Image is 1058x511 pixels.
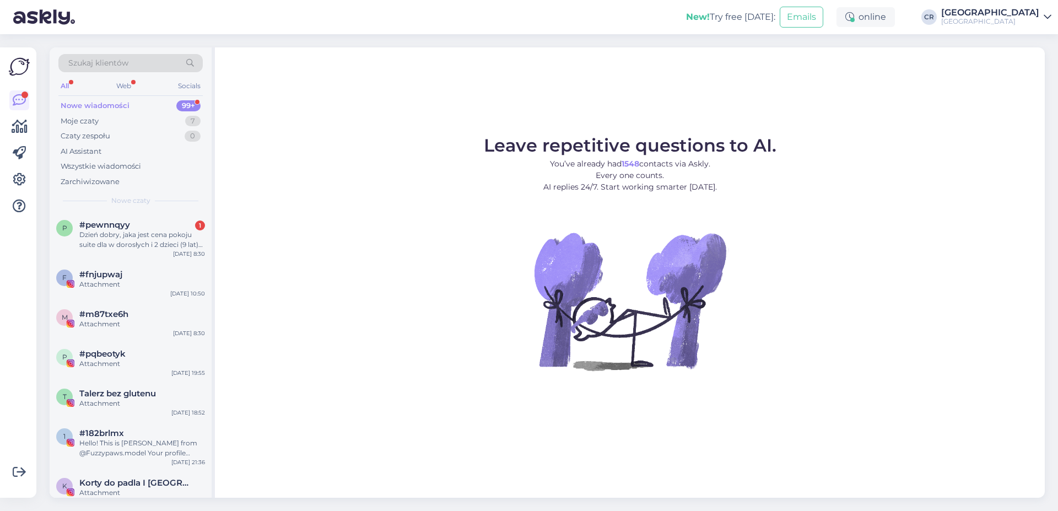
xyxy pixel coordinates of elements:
img: Askly Logo [9,56,30,77]
div: Attachment [79,399,205,408]
a: [GEOGRAPHIC_DATA][GEOGRAPHIC_DATA] [941,8,1051,26]
div: CR [921,9,937,25]
div: Nowe wiadomości [61,100,129,111]
img: No Chat active [531,202,729,400]
span: Nowe czaty [111,196,150,206]
div: Wszystkie wiadomości [61,161,141,172]
div: [GEOGRAPHIC_DATA] [941,8,1039,17]
span: #fnjupwaj [79,270,122,279]
div: online [836,7,895,27]
div: 1 [195,220,205,230]
span: 1 [63,432,66,440]
span: T [63,392,67,401]
div: Hello! This is [PERSON_NAME] from @Fuzzypaws.model Your profile caught our eye We are a world Fam... [79,438,205,458]
span: Szukaj klientów [68,57,128,69]
div: [DATE] 19:55 [171,369,205,377]
div: [DATE] 8:30 [173,250,205,258]
span: K [62,482,67,490]
span: p [62,224,67,232]
span: p [62,353,67,361]
div: [DATE] 18:52 [171,408,205,417]
div: [DATE] 10:50 [170,289,205,298]
b: New! [686,12,710,22]
span: Leave repetitive questions to AI. [484,135,776,156]
span: Talerz bez glutenu [79,389,156,399]
div: Attachment [79,359,205,369]
div: Socials [176,79,203,93]
b: 1548 [622,159,639,169]
div: [DATE] 8:30 [173,329,205,337]
span: #m87txe6h [79,309,128,319]
div: Attachment [79,488,205,498]
div: 0 [185,131,201,142]
div: Czaty zespołu [61,131,110,142]
span: #pewnnqyy [79,220,130,230]
span: f [62,273,67,282]
div: AI Assistant [61,146,101,157]
span: m [62,313,68,321]
div: All [58,79,71,93]
div: Attachment [79,319,205,329]
div: Zarchiwizowane [61,176,120,187]
button: Emails [780,7,823,28]
div: [GEOGRAPHIC_DATA] [941,17,1039,26]
div: Attachment [79,279,205,289]
div: [DATE] 21:36 [171,458,205,466]
div: Try free [DATE]: [686,10,775,24]
div: Web [114,79,133,93]
span: #182brlmx [79,428,124,438]
p: You’ve already had contacts via Askly. Every one counts. AI replies 24/7. Start working smarter [... [484,158,776,193]
span: Korty do padla I Szczecin [79,478,194,488]
div: Dzień dobry, jaka jest cena pokoju suite dla w dorosłych i 2 dzieci (9 lat) beż śniadania? [79,230,205,250]
div: 7 [185,116,201,127]
div: Moje czaty [61,116,99,127]
span: #pqbeotyk [79,349,126,359]
div: 99+ [176,100,201,111]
